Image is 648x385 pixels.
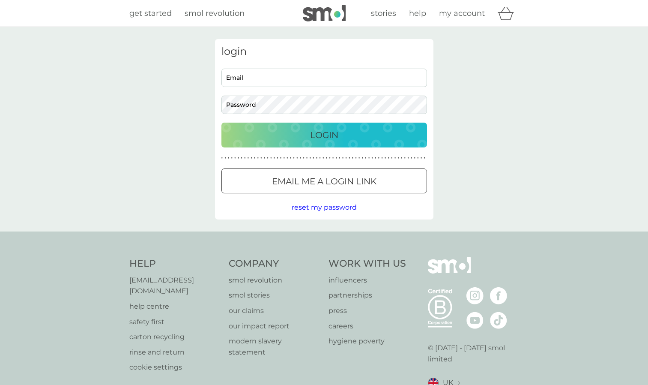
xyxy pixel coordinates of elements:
div: basket [498,5,519,22]
h3: login [221,45,427,58]
p: ● [401,156,403,160]
a: influencers [328,275,406,286]
p: ● [388,156,389,160]
p: ● [335,156,337,160]
img: visit the smol Facebook page [490,287,507,304]
p: ● [234,156,236,160]
span: get started [129,9,172,18]
p: ● [339,156,340,160]
p: ● [371,156,373,160]
p: ● [257,156,259,160]
h4: Company [229,257,320,271]
p: ● [397,156,399,160]
p: ● [290,156,292,160]
h4: Work With Us [328,257,406,271]
p: ● [323,156,324,160]
p: ● [414,156,415,160]
p: ● [293,156,295,160]
button: reset my password [292,202,357,213]
a: get started [129,7,172,20]
p: ● [274,156,275,160]
span: reset my password [292,203,357,211]
p: ● [349,156,350,160]
p: ● [394,156,396,160]
a: my account [439,7,485,20]
p: ● [248,156,249,160]
p: ● [316,156,318,160]
span: help [409,9,426,18]
p: ● [329,156,331,160]
p: cookie settings [129,362,221,373]
span: my account [439,9,485,18]
a: our claims [229,305,320,316]
p: ● [352,156,354,160]
p: ● [361,156,363,160]
p: ● [260,156,262,160]
p: ● [378,156,380,160]
a: partnerships [328,290,406,301]
p: ● [309,156,311,160]
p: ● [238,156,239,160]
a: safety first [129,316,221,328]
p: ● [342,156,344,160]
img: visit the smol Tiktok page [490,312,507,329]
img: smol [303,5,346,21]
p: smol revolution [229,275,320,286]
p: modern slavery statement [229,336,320,358]
a: stories [371,7,396,20]
p: ● [424,156,425,160]
p: ● [368,156,370,160]
p: ● [421,156,422,160]
span: smol revolution [185,9,245,18]
a: press [328,305,406,316]
button: Login [221,123,427,147]
p: ● [267,156,269,160]
p: © [DATE] - [DATE] smol limited [428,343,519,364]
p: ● [381,156,383,160]
p: ● [270,156,272,160]
a: rinse and return [129,347,221,358]
p: Email me a login link [272,174,376,188]
p: ● [300,156,302,160]
p: ● [417,156,419,160]
a: carton recycling [129,331,221,343]
p: ● [355,156,357,160]
p: ● [375,156,376,160]
p: ● [244,156,246,160]
p: ● [385,156,386,160]
button: Email me a login link [221,168,427,193]
p: ● [251,156,252,160]
a: smol stories [229,290,320,301]
p: ● [283,156,285,160]
a: hygiene poverty [328,336,406,347]
h4: Help [129,257,221,271]
img: smol [428,257,471,286]
p: ● [407,156,409,160]
p: ● [358,156,360,160]
p: careers [328,321,406,332]
p: ● [224,156,226,160]
p: ● [345,156,347,160]
a: help [409,7,426,20]
p: ● [332,156,334,160]
a: [EMAIL_ADDRESS][DOMAIN_NAME] [129,275,221,297]
p: ● [326,156,328,160]
p: Login [310,128,338,142]
p: ● [287,156,288,160]
a: help centre [129,301,221,312]
p: ● [306,156,308,160]
p: our impact report [229,321,320,332]
p: ● [280,156,282,160]
p: ● [391,156,393,160]
p: ● [228,156,230,160]
p: ● [404,156,406,160]
img: visit the smol Instagram page [466,287,484,304]
img: visit the smol Youtube page [466,312,484,329]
